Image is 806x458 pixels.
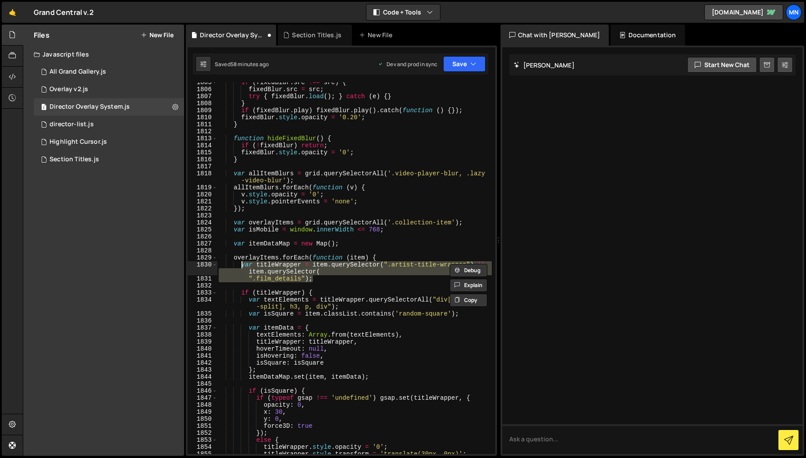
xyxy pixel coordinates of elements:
[188,247,217,254] div: 1828
[188,387,217,394] div: 1846
[188,373,217,380] div: 1844
[50,138,107,146] div: Highlight Cursor.js
[188,86,217,93] div: 1806
[188,394,217,401] div: 1847
[188,184,217,191] div: 1819
[188,240,217,247] div: 1827
[188,163,217,170] div: 1817
[359,31,396,39] div: New File
[292,31,341,39] div: Section Titles.js
[34,7,94,18] div: Grand Central v.2
[188,205,217,212] div: 1822
[378,60,437,68] div: Dev and prod in sync
[2,2,23,23] a: 🤙
[188,359,217,366] div: 1842
[188,296,217,310] div: 1834
[188,142,217,149] div: 1814
[188,121,217,128] div: 1811
[188,282,217,289] div: 1832
[188,338,217,345] div: 1839
[188,408,217,415] div: 1849
[188,366,217,373] div: 1843
[366,4,440,20] button: Code + Tools
[188,275,217,282] div: 1831
[188,128,217,135] div: 1812
[188,289,217,296] div: 1833
[34,133,184,151] div: 15298/43117.js
[188,156,217,163] div: 1816
[450,264,487,277] button: Debug
[188,100,217,107] div: 1808
[34,63,184,81] div: 15298/43578.js
[188,226,217,233] div: 1825
[188,107,217,114] div: 1809
[611,25,685,46] div: Documentation
[188,149,217,156] div: 1815
[188,233,217,240] div: 1826
[786,4,802,20] a: MN
[50,85,88,93] div: Overlay v2.js
[188,352,217,359] div: 1841
[23,46,184,63] div: Javascript files
[188,254,217,261] div: 1829
[188,430,217,437] div: 1852
[687,57,757,73] button: Start new chat
[50,68,106,76] div: All Grand Gallery.js
[188,422,217,430] div: 1851
[34,98,184,116] div: 15298/42891.js
[34,116,184,133] div: 15298/40379.js
[188,79,217,86] div: 1805
[188,324,217,331] div: 1837
[188,114,217,121] div: 1810
[514,61,575,69] h2: [PERSON_NAME]
[188,415,217,422] div: 1850
[188,437,217,444] div: 1853
[215,60,269,68] div: Saved
[188,317,217,324] div: 1836
[188,310,217,317] div: 1835
[188,198,217,205] div: 1821
[188,219,217,226] div: 1824
[188,401,217,408] div: 1848
[188,444,217,451] div: 1854
[450,279,487,292] button: Explain
[188,331,217,338] div: 1838
[188,170,217,184] div: 1818
[188,451,217,458] div: 1855
[188,135,217,142] div: 1813
[443,56,486,72] button: Save
[50,121,94,128] div: director-list.js
[34,151,184,168] div: 15298/40223.js
[450,294,487,307] button: Copy
[188,212,217,219] div: 1823
[50,103,130,111] div: Director Overlay System.js
[200,31,266,39] div: Director Overlay System.js
[231,60,269,68] div: 58 minutes ago
[188,93,217,100] div: 1807
[34,30,50,40] h2: Files
[50,156,99,163] div: Section Titles.js
[188,345,217,352] div: 1840
[704,4,783,20] a: [DOMAIN_NAME]
[141,32,174,39] button: New File
[188,380,217,387] div: 1845
[188,191,217,198] div: 1820
[188,261,217,275] div: 1830
[34,81,184,98] div: 15298/45944.js
[501,25,609,46] div: Chat with [PERSON_NAME]
[41,104,46,111] span: 1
